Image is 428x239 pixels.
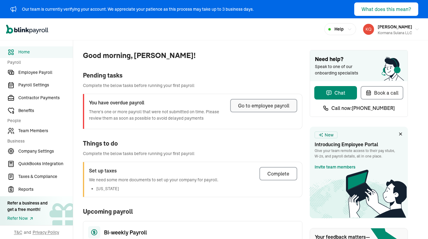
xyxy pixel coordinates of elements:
li: [US_STATE] [96,186,218,192]
h3: You have overdue payroll [89,99,225,106]
h3: Set up taxes [89,167,218,174]
div: What does this mean? [362,5,411,13]
div: Chat [326,89,345,96]
p: There's one or more payroll that were not submitted on time. Please review them as soon as possib... [89,109,225,121]
button: [PERSON_NAME]kormana sulana LLC [361,22,422,37]
span: Contractor Payments [18,95,73,101]
span: Company Settings [18,148,73,154]
div: Book a call [366,89,398,96]
span: Payroll Settings [18,82,73,88]
button: Chat [314,86,357,100]
button: Complete [259,167,297,180]
span: Help [334,26,344,32]
span: Payroll [7,59,69,66]
span: Taxes & Compliance [18,173,73,180]
div: kormana sulana LLC [378,30,412,36]
span: Benefits [18,107,73,114]
span: Employee Payroll [18,69,73,76]
div: Our team is currently verifying your account. We appreciate your patience as this process may tak... [22,6,254,13]
h3: Introducing Employee Portal [315,141,403,148]
span: Speak to one of our onboarding specialists [315,63,367,76]
nav: Global [6,20,48,38]
span: Home [18,49,73,55]
span: Upcoming payroll [83,207,302,216]
span: Team Members [18,128,73,134]
div: Things to do [83,139,302,148]
span: Need help? [315,55,403,63]
div: Refer a business and get a free month! [7,200,48,213]
p: Give your team remote access to their pay stubs, W‑2s, and payroll details, all in one place. [315,148,403,159]
span: New [325,132,333,138]
span: Bi-weekly Payroll [104,228,147,237]
div: Complete [267,170,289,177]
span: Complete the below tasks before running your first payroll [83,150,302,157]
iframe: Chat Widget [326,173,428,239]
span: Reports [18,186,73,193]
span: Complete the below tasks before running your first payroll [83,82,302,89]
span: QuickBooks Integration [18,161,73,167]
button: What does this mean? [354,2,418,16]
button: Book a call [361,86,403,100]
span: People [7,118,69,124]
button: Go to employee payroll [230,99,297,112]
span: [PERSON_NAME] [378,24,412,30]
span: Good morning, [PERSON_NAME]! [83,50,302,61]
span: Call now: [PHONE_NUMBER] [331,104,395,112]
span: T&C [14,229,22,235]
span: Business [7,138,69,144]
p: We need some more documents to set up your company for payroll. [89,177,218,183]
div: Go to employee payroll [238,102,289,109]
span: Privacy Policy [33,229,59,235]
button: Help [324,23,356,35]
a: Invite team members [315,164,355,170]
a: Refer Now [7,215,48,222]
div: Pending tasks [83,71,302,80]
